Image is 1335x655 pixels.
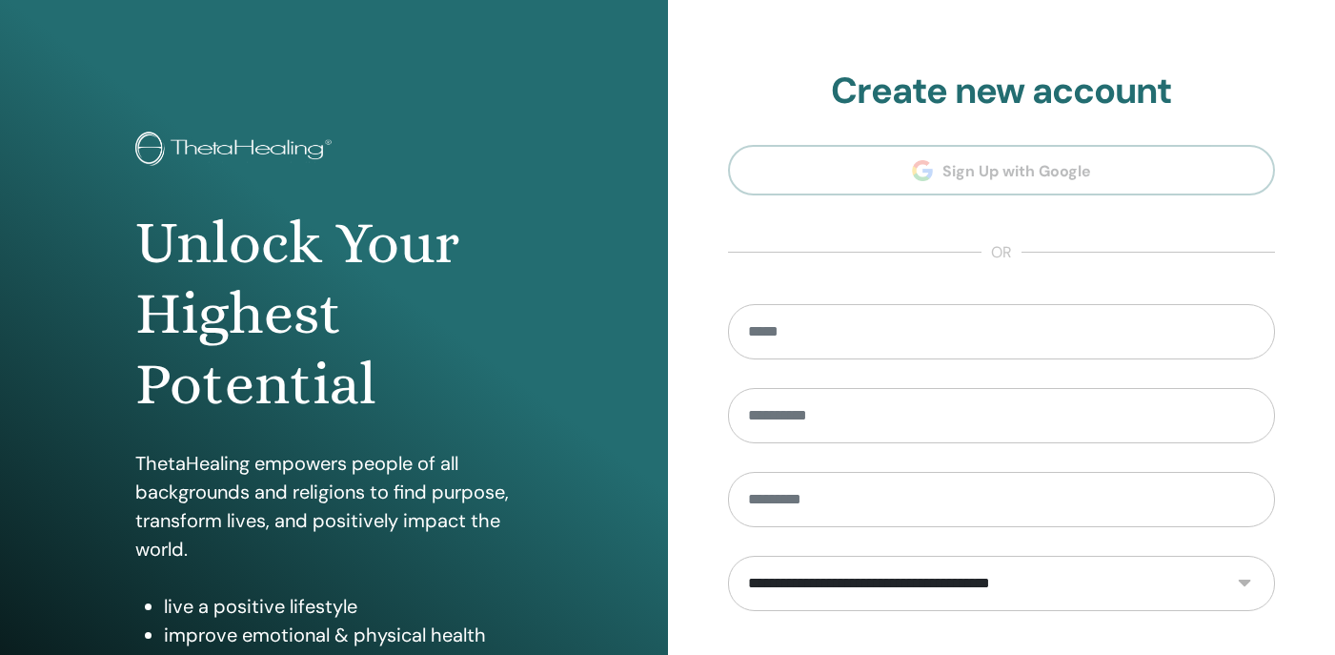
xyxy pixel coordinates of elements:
li: improve emotional & physical health [164,621,533,649]
h1: Unlock Your Highest Potential [135,208,533,420]
li: live a positive lifestyle [164,592,533,621]
p: ThetaHealing empowers people of all backgrounds and religions to find purpose, transform lives, a... [135,449,533,563]
h2: Create new account [728,70,1276,113]
span: or [981,241,1021,264]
